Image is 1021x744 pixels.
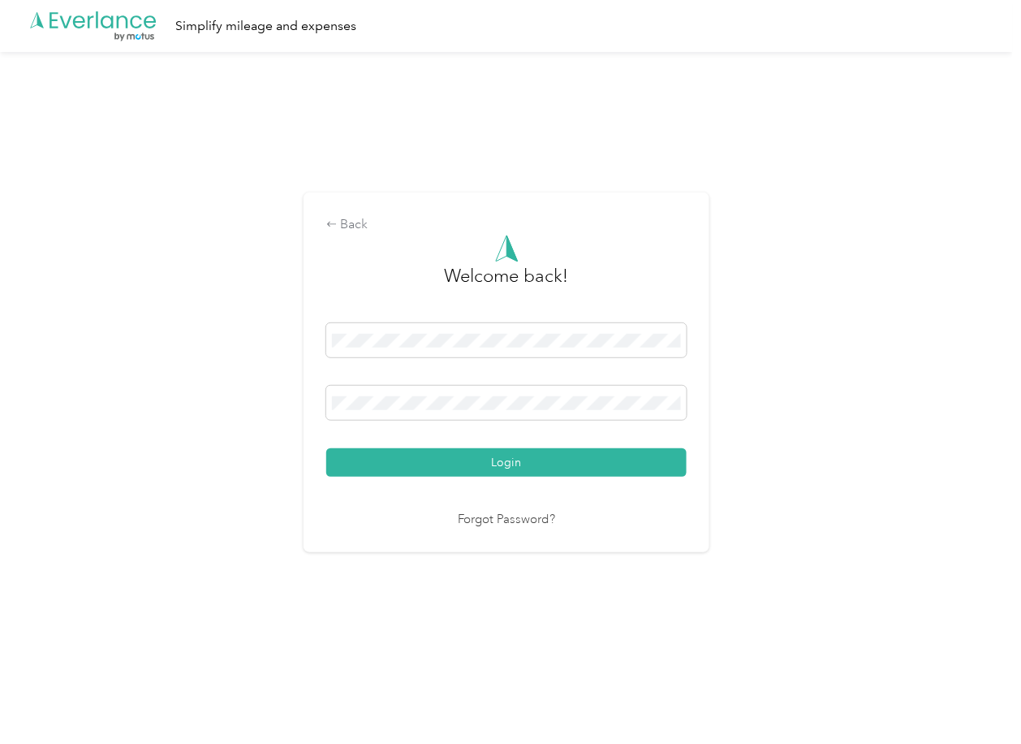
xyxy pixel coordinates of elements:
div: Simplify mileage and expenses [175,16,356,37]
a: Forgot Password? [458,511,555,530]
button: Login [326,448,687,477]
iframe: Everlance-gr Chat Button Frame [930,653,1021,744]
div: Back [326,215,687,235]
h3: greeting [445,262,569,306]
